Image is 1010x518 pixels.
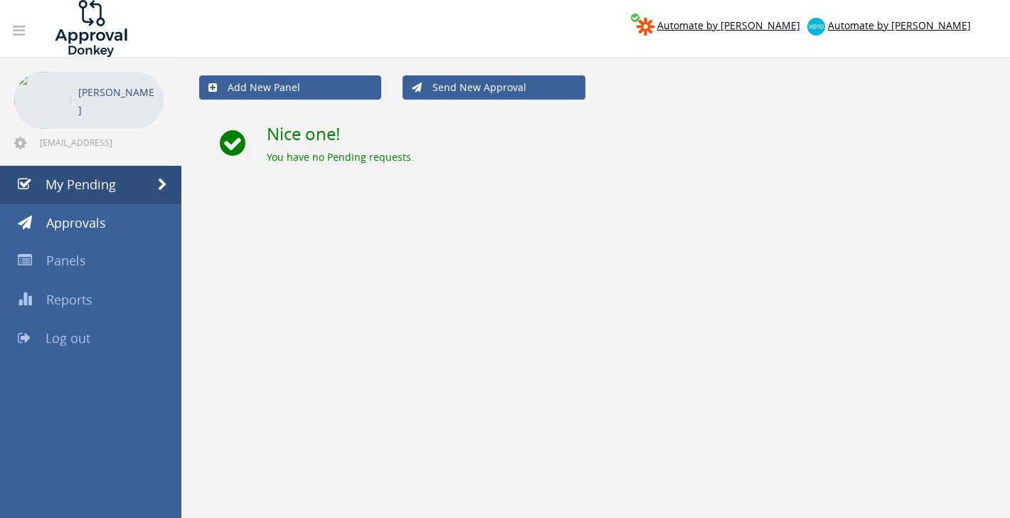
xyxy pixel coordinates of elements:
[403,75,585,100] a: Send New Approval
[40,137,161,148] span: [EMAIL_ADDRESS][DOMAIN_NAME]
[199,75,381,100] a: Add New Panel
[807,18,825,36] img: xero-logo.png
[267,125,992,143] h2: Nice one!
[46,214,106,231] span: Approvals
[46,176,116,193] span: My Pending
[637,18,654,36] img: zapier-logomark.png
[78,83,156,119] p: [PERSON_NAME]
[46,291,92,308] span: Reports
[46,252,86,269] span: Panels
[46,329,90,347] span: Log out
[828,18,971,32] span: Automate by [PERSON_NAME]
[267,150,992,164] div: You have no Pending requests.
[657,18,800,32] span: Automate by [PERSON_NAME]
